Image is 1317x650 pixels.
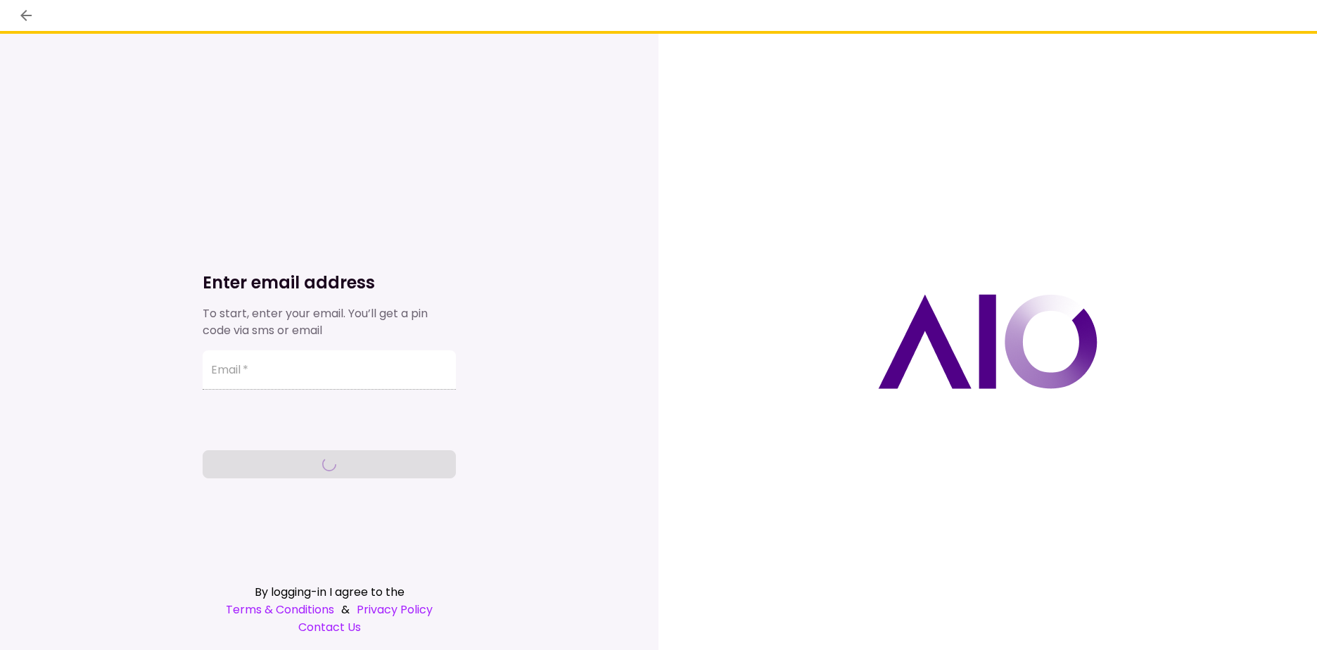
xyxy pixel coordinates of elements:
a: Terms & Conditions [226,601,334,618]
a: Contact Us [203,618,456,636]
a: Privacy Policy [357,601,433,618]
div: & [203,601,456,618]
div: By logging-in I agree to the [203,583,456,601]
h1: Enter email address [203,272,456,294]
img: AIO logo [878,294,1097,389]
button: back [14,4,38,27]
div: To start, enter your email. You’ll get a pin code via sms or email [203,305,456,339]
